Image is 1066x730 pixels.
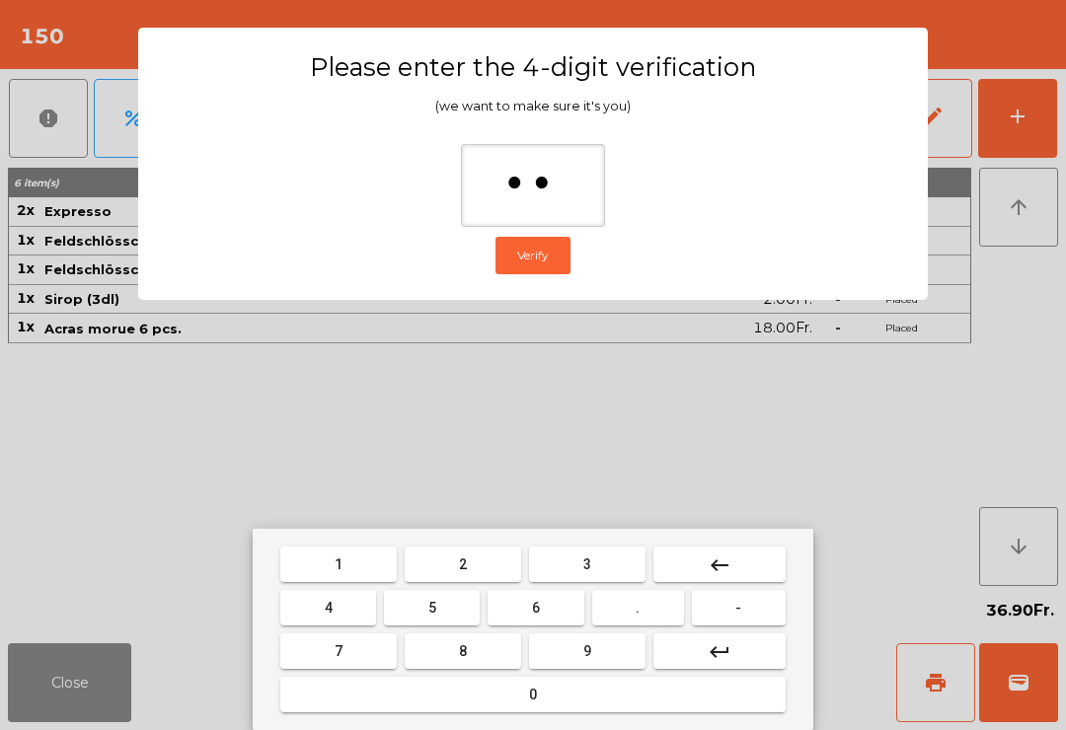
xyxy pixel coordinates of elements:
span: 1 [335,556,343,572]
span: - [735,600,741,616]
button: Verify [495,237,571,274]
span: 2 [459,556,467,572]
span: 7 [335,643,343,659]
mat-icon: keyboard_backspace [708,553,731,577]
h3: Please enter the 4-digit verification [177,51,889,83]
span: 6 [532,600,540,616]
span: 9 [583,643,591,659]
span: . [636,600,640,616]
span: 0 [529,687,537,702]
mat-icon: keyboard_return [708,640,731,664]
span: (we want to make sure it's you) [435,99,631,113]
span: 3 [583,556,591,572]
span: 8 [459,643,467,659]
span: 4 [325,600,333,616]
span: 5 [428,600,436,616]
